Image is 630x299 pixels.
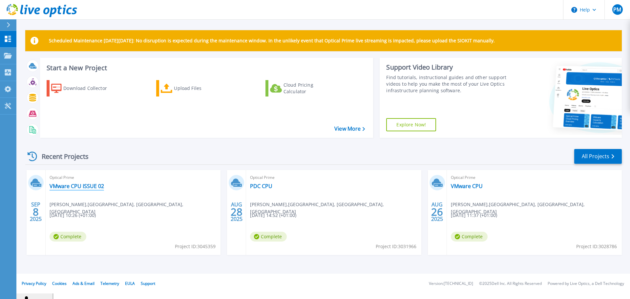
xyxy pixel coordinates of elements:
span: [DATE] 10:26 (+01:00) [50,212,96,219]
a: Cloud Pricing Calculator [265,80,339,96]
a: PDC CPU [250,183,272,189]
span: [DATE] 11:37 (+01:00) [451,212,497,219]
a: View More [334,126,365,132]
h3: Start a New Project [47,64,365,72]
span: [PERSON_NAME] , [GEOGRAPHIC_DATA], [GEOGRAPHIC_DATA], [GEOGRAPHIC_DATA] [451,201,622,215]
span: [PERSON_NAME] , [GEOGRAPHIC_DATA], [GEOGRAPHIC_DATA], [GEOGRAPHIC_DATA] [50,201,220,215]
span: [PERSON_NAME] , [GEOGRAPHIC_DATA], [GEOGRAPHIC_DATA], [GEOGRAPHIC_DATA] [250,201,421,215]
span: 28 [231,209,242,215]
a: Explore Now! [386,118,436,131]
a: VMware CPU ISSUE 02 [50,183,104,189]
div: AUG 2025 [431,200,443,224]
a: Telemetry [100,281,119,286]
span: [DATE] 14:52 (+01:00) [250,212,296,219]
a: Ads & Email [73,281,94,286]
a: All Projects [574,149,622,164]
div: Upload Files [174,82,226,95]
li: © 2025 Dell Inc. All Rights Reserved [479,282,542,286]
span: Optical Prime [451,174,618,181]
span: PM [613,7,621,12]
div: Cloud Pricing Calculator [283,82,336,95]
span: Project ID: 3031966 [376,243,416,250]
span: 8 [33,209,39,215]
a: Cookies [52,281,67,286]
span: 26 [431,209,443,215]
span: Project ID: 3045359 [175,243,216,250]
div: SEP 2025 [30,200,42,224]
li: Powered by Live Optics, a Dell Technology [548,282,624,286]
a: EULA [125,281,135,286]
p: Scheduled Maintenance [DATE][DATE]: No disruption is expected during the maintenance window. In t... [49,38,495,43]
div: Download Collector [63,82,116,95]
div: Support Video Library [386,63,510,72]
li: Version: [TECHNICAL_ID] [429,282,473,286]
span: Project ID: 3028786 [576,243,617,250]
a: Upload Files [156,80,229,96]
a: Support [141,281,155,286]
div: Recent Projects [25,148,97,164]
span: Complete [250,232,287,242]
span: Optical Prime [250,174,417,181]
span: Complete [50,232,86,242]
div: AUG 2025 [230,200,243,224]
a: VMware CPU [451,183,483,189]
a: Download Collector [47,80,120,96]
div: Find tutorials, instructional guides and other support videos to help you make the most of your L... [386,74,510,94]
span: Optical Prime [50,174,217,181]
span: Complete [451,232,488,242]
a: Privacy Policy [22,281,46,286]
